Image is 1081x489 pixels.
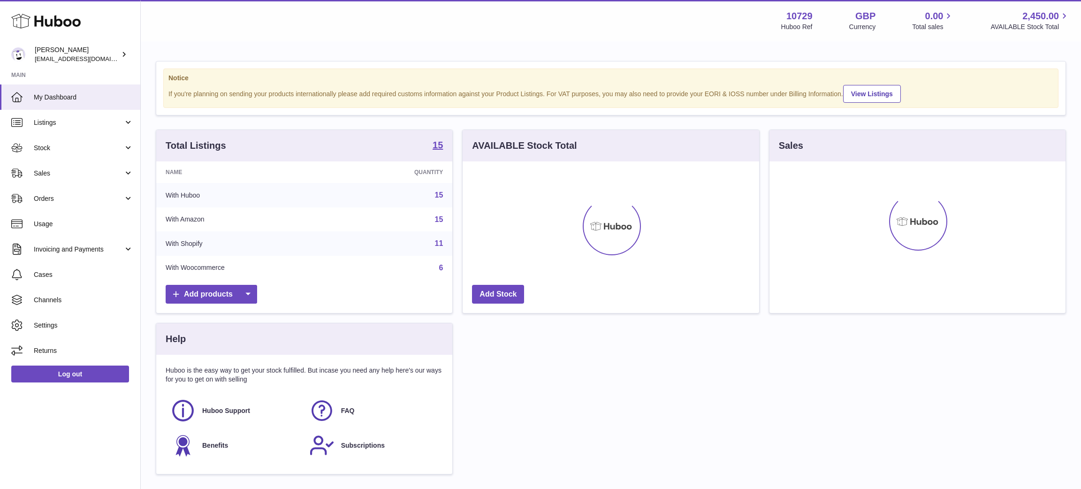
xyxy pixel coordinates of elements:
[11,366,129,382] a: Log out
[925,10,944,23] span: 0.00
[156,231,340,256] td: With Shopify
[156,183,340,207] td: With Huboo
[34,296,133,305] span: Channels
[34,118,123,127] span: Listings
[170,433,300,458] a: Benefits
[781,23,813,31] div: Huboo Ref
[34,220,133,229] span: Usage
[34,346,133,355] span: Returns
[849,23,876,31] div: Currency
[439,264,443,272] a: 6
[433,140,443,150] strong: 15
[202,406,250,415] span: Huboo Support
[843,85,901,103] a: View Listings
[34,169,123,178] span: Sales
[156,207,340,232] td: With Amazon
[309,433,439,458] a: Subscriptions
[309,398,439,423] a: FAQ
[855,10,875,23] strong: GBP
[202,441,228,450] span: Benefits
[341,406,355,415] span: FAQ
[433,140,443,152] a: 15
[34,321,133,330] span: Settings
[340,161,453,183] th: Quantity
[166,333,186,345] h3: Help
[35,46,119,63] div: [PERSON_NAME]
[34,270,133,279] span: Cases
[779,139,803,152] h3: Sales
[1022,10,1059,23] span: 2,450.00
[34,194,123,203] span: Orders
[990,10,1070,31] a: 2,450.00 AVAILABLE Stock Total
[166,366,443,384] p: Huboo is the easy way to get your stock fulfilled. But incase you need any help here's our ways f...
[435,191,443,199] a: 15
[170,398,300,423] a: Huboo Support
[156,161,340,183] th: Name
[11,47,25,61] img: internalAdmin-10729@internal.huboo.com
[168,84,1053,103] div: If you're planning on sending your products internationally please add required customs informati...
[34,93,133,102] span: My Dashboard
[990,23,1070,31] span: AVAILABLE Stock Total
[34,144,123,153] span: Stock
[472,285,524,304] a: Add Stock
[912,10,954,31] a: 0.00 Total sales
[166,285,257,304] a: Add products
[34,245,123,254] span: Invoicing and Payments
[168,74,1053,83] strong: Notice
[435,215,443,223] a: 15
[472,139,577,152] h3: AVAILABLE Stock Total
[156,256,340,280] td: With Woocommerce
[786,10,813,23] strong: 10729
[912,23,954,31] span: Total sales
[435,239,443,247] a: 11
[166,139,226,152] h3: Total Listings
[341,441,385,450] span: Subscriptions
[35,55,138,62] span: [EMAIL_ADDRESS][DOMAIN_NAME]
